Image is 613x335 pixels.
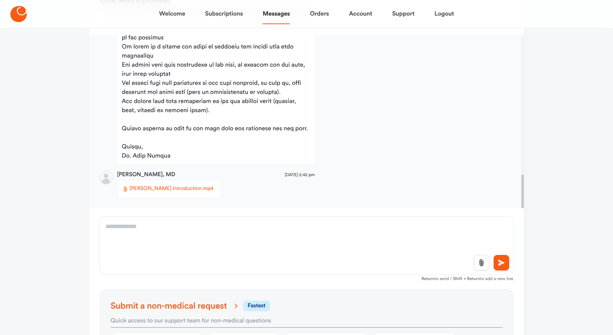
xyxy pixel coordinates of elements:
[349,3,372,24] a: Account
[111,301,503,311] a: Submit a non-medical requestfastest
[130,185,214,193] span: [PERSON_NAME] Introduction.mp4
[205,3,243,24] a: Subscriptions
[117,171,176,179] strong: [PERSON_NAME], MD
[392,3,414,24] a: Support
[243,301,270,311] span: fastest
[111,318,271,324] span: Quick access to our support team for non-medical questions
[122,184,216,194] a: [PERSON_NAME] Introduction.mp4
[285,172,315,179] span: [DATE] 2:42 pm
[310,3,329,24] a: Orders
[100,276,514,282] div: to send / to add a new line
[159,3,185,24] a: Welcome
[263,3,290,24] a: Messages
[99,171,112,184] img: Doctor's avatar
[434,3,454,24] a: Logout
[111,301,242,311] span: Submit a non-medical request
